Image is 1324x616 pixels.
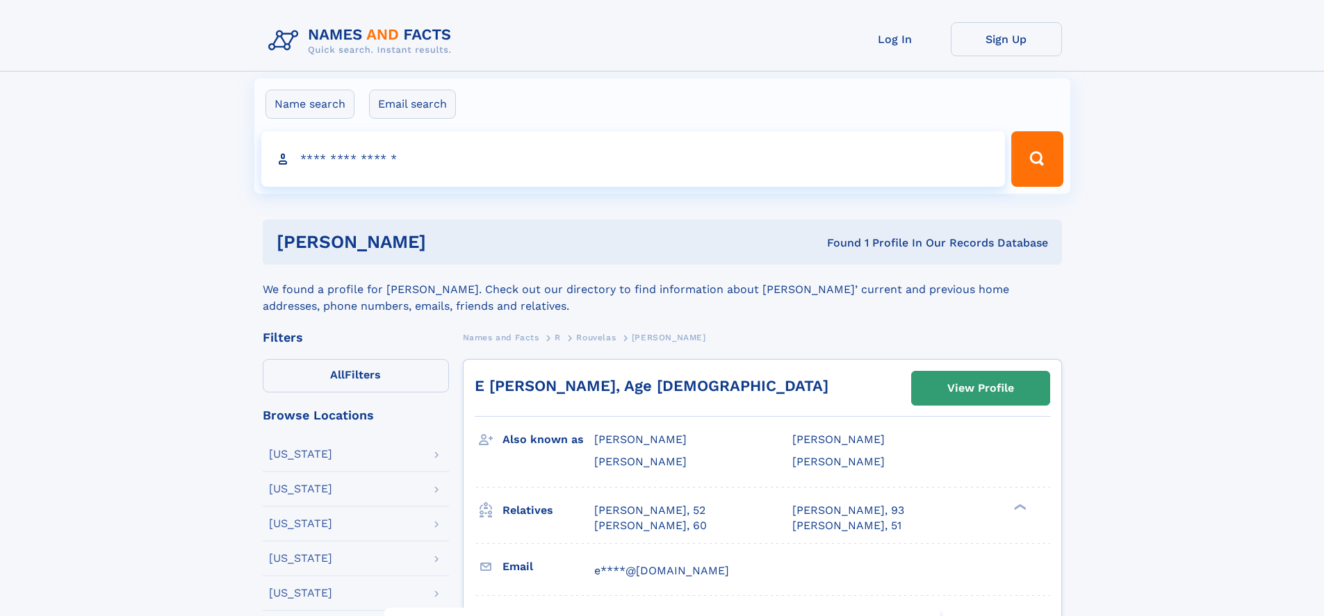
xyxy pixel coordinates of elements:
[792,503,904,518] a: [PERSON_NAME], 93
[463,328,539,346] a: Names and Facts
[626,235,1048,251] div: Found 1 Profile In Our Records Database
[555,333,561,342] span: R
[269,553,332,564] div: [US_STATE]
[475,377,828,394] a: E [PERSON_NAME], Age [DEMOGRAPHIC_DATA]
[269,518,332,529] div: [US_STATE]
[263,265,1062,315] div: We found a profile for [PERSON_NAME]. Check out our directory to find information about [PERSON_N...
[369,90,456,119] label: Email search
[792,433,885,446] span: [PERSON_NAME]
[555,328,561,346] a: R
[269,449,332,460] div: [US_STATE]
[263,409,449,422] div: Browse Locations
[261,131,1006,187] input: search input
[576,333,616,342] span: Rouvelas
[330,368,345,381] span: All
[502,499,594,522] h3: Relatives
[277,233,627,251] h1: [PERSON_NAME]
[265,90,354,119] label: Name search
[792,518,901,533] a: [PERSON_NAME], 51
[951,22,1062,56] a: Sign Up
[792,455,885,468] span: [PERSON_NAME]
[269,483,332,494] div: [US_STATE]
[502,428,594,451] h3: Also known as
[632,333,706,342] span: [PERSON_NAME]
[594,518,707,533] a: [PERSON_NAME], 60
[947,372,1014,404] div: View Profile
[1011,131,1063,187] button: Search Button
[502,555,594,578] h3: Email
[840,22,951,56] a: Log In
[912,372,1049,405] a: View Profile
[594,455,687,468] span: [PERSON_NAME]
[263,331,449,344] div: Filters
[1011,502,1027,511] div: ❯
[594,503,705,518] a: [PERSON_NAME], 52
[263,359,449,392] label: Filters
[269,588,332,599] div: [US_STATE]
[576,328,616,346] a: Rouvelas
[263,22,463,60] img: Logo Names and Facts
[594,433,687,446] span: [PERSON_NAME]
